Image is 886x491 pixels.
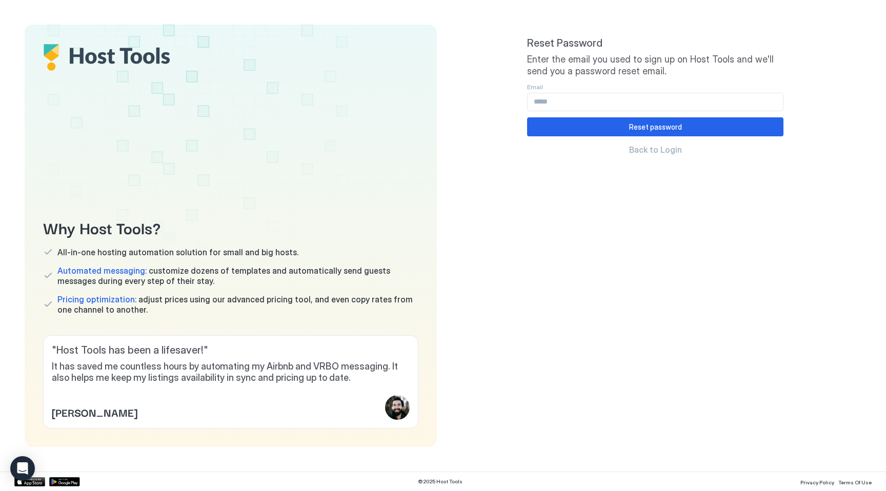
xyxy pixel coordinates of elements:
[57,294,418,315] span: adjust prices using our advanced pricing tool, and even copy rates from one channel to another.
[629,145,682,155] span: Back to Login
[57,265,418,286] span: customize dozens of templates and automatically send guests messages during every step of their s...
[528,93,783,111] input: Input Field
[838,479,872,485] span: Terms Of Use
[14,477,45,486] a: App Store
[10,456,35,481] div: Open Intercom Messenger
[52,361,410,384] span: It has saved me countless hours by automating my Airbnb and VRBO messaging. It also helps me keep...
[43,216,418,239] span: Why Host Tools?
[527,37,783,50] span: Reset Password
[52,344,410,357] span: " Host Tools has been a lifesaver! "
[385,395,410,420] div: profile
[800,476,834,487] a: Privacy Policy
[527,117,783,136] button: Reset password
[57,294,136,304] span: Pricing optimization:
[527,83,543,91] span: Email
[629,121,682,132] div: Reset password
[800,479,834,485] span: Privacy Policy
[57,247,298,257] span: All-in-one hosting automation solution for small and big hosts.
[52,404,137,420] span: [PERSON_NAME]
[838,476,872,487] a: Terms Of Use
[57,265,147,276] span: Automated messaging:
[49,477,80,486] a: Google Play Store
[418,478,462,485] span: © 2025 Host Tools
[527,54,783,77] span: Enter the email you used to sign up on Host Tools and we'll send you a password reset email.
[527,145,783,155] a: Back to Login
